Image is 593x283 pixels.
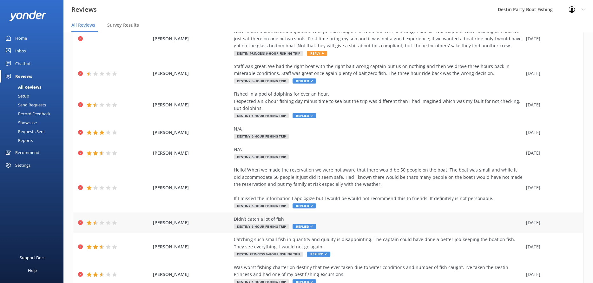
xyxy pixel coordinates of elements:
div: Requests Sent [4,127,45,136]
div: Didn’t catch a lot of fish [234,216,523,223]
span: All Reviews [71,22,95,28]
div: Chatbot [15,57,31,70]
div: Record Feedback [4,109,50,118]
a: Record Feedback [4,109,63,118]
a: Showcase [4,118,63,127]
div: [DATE] [526,101,575,108]
a: Send Requests [4,100,63,109]
span: Destiny 6-Hour Fishing Trip [234,134,289,139]
div: [DATE] [526,129,575,136]
span: Destiny 6-Hour Fishing Trip [234,113,289,118]
span: [PERSON_NAME] [153,129,231,136]
div: [DATE] [526,184,575,191]
div: [DATE] [526,219,575,226]
div: [DATE] [526,271,575,278]
span: Replied [293,78,316,84]
div: [DATE] [526,150,575,157]
span: Replied [307,252,330,257]
div: Catching such small fish in quantity and quality is disappointing. The captain could have done a ... [234,236,523,250]
span: [PERSON_NAME] [153,184,231,191]
span: [PERSON_NAME] [153,101,231,108]
div: Was worst fishing charter on destiny that I’ve ever taken due to water conditions and number of f... [234,264,523,278]
div: N/A [234,125,523,132]
div: Support Docs [20,251,45,264]
h3: Reviews [71,4,97,15]
span: [PERSON_NAME] [153,35,231,42]
a: All Reviews [4,83,63,91]
span: Destiny 6-Hour Fishing Trip [234,203,289,208]
div: Setup [4,91,29,100]
div: Fished in a pod of dolphins for over an hour. I expected a six hour fishing day minus time to sea... [234,91,523,112]
div: [DATE] [526,70,575,77]
span: Survey Results [107,22,139,28]
div: Showcase [4,118,37,127]
span: [PERSON_NAME] [153,70,231,77]
span: Reply [307,51,327,56]
div: Hello! When we made the reservation we were not aware that there would be 50 people on the boat T... [234,166,523,202]
a: Setup [4,91,63,100]
div: All Reviews [4,83,41,91]
div: Help [28,264,37,277]
a: Requests Sent [4,127,63,136]
span: Replied [293,203,316,208]
div: Started off with boat leaving 20 minutes early, so crew was grumpy with us. (We were on time!) Mo... [234,21,523,50]
span: Destiny 8-Hour Fishing Trip [234,78,289,84]
span: Destin Princess 6-Hour Fishing Trip [234,51,303,56]
div: Reviews [15,70,32,83]
span: Replied [293,224,316,229]
span: [PERSON_NAME] [153,219,231,226]
div: Reports [4,136,33,145]
span: [PERSON_NAME] [153,271,231,278]
div: Settings [15,159,30,172]
span: Destiny 6-Hour Fishing Trip [234,224,289,229]
div: N/A [234,146,523,153]
span: [PERSON_NAME] [153,243,231,250]
div: Staff was great. We had the right boat with the right bait wrong captain put us on nothing and th... [234,63,523,77]
div: [DATE] [526,35,575,42]
img: yonder-white-logo.png [10,10,46,21]
a: Reports [4,136,63,145]
div: Recommend [15,146,39,159]
span: Destiny 6-Hour Fishing Trip [234,154,289,159]
span: Destin Princess 6-Hour Fishing Trip [234,252,303,257]
div: Send Requests [4,100,46,109]
span: Replied [293,113,316,118]
div: Inbox [15,44,26,57]
div: Home [15,32,27,44]
div: [DATE] [526,243,575,250]
span: [PERSON_NAME] [153,150,231,157]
